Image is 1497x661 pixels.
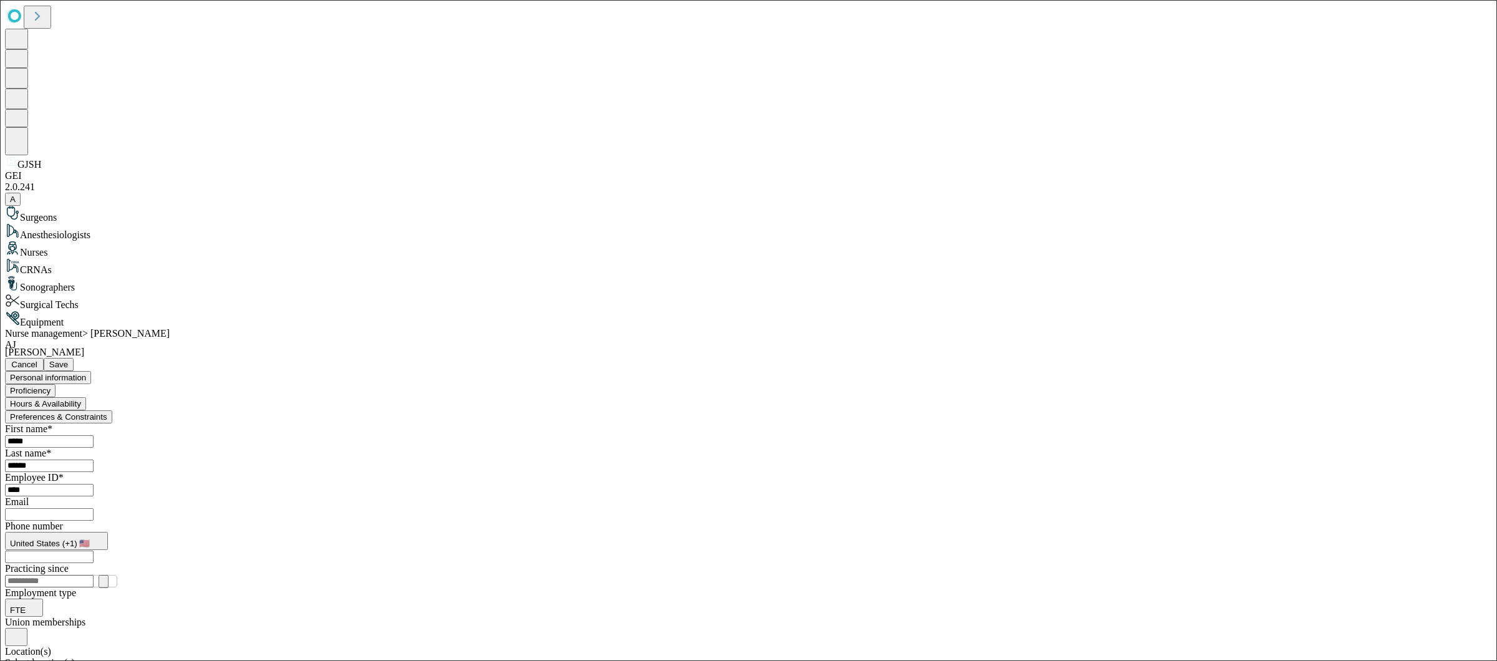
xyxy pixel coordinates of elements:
[5,521,63,531] span: Phone number
[5,358,44,371] button: Cancel
[5,181,1492,193] div: 2.0.241
[5,339,16,350] span: AJ
[5,587,76,598] span: Employment type
[5,241,1492,258] div: Nurses
[5,371,91,384] button: Personal information
[82,328,170,339] span: > [PERSON_NAME]
[5,311,1492,328] div: Equipment
[5,206,1492,223] div: Surgeons
[99,575,109,588] button: Choose date
[5,223,1492,241] div: Anesthesiologists
[5,293,1492,311] div: Surgical Techs
[5,617,85,627] span: Union memberships
[5,599,43,617] button: FTE
[49,360,68,369] span: Save
[44,358,74,371] button: Save
[5,646,51,657] span: Location(s)
[5,328,82,339] span: Nurse management
[5,193,21,206] button: A
[5,397,86,410] button: Hours & Availability
[5,472,64,483] span: Employee ID*
[5,423,52,434] span: First name*
[5,563,1492,574] div: Practicing since
[5,347,84,357] span: [PERSON_NAME]
[10,606,26,615] span: FTE
[5,276,1492,293] div: Sonographers
[17,159,41,170] span: GJSH
[5,170,1492,181] div: GEI
[5,384,56,397] button: Proficiency
[5,258,1492,276] div: CRNAs
[11,360,37,369] span: Cancel
[5,410,112,423] button: Preferences & Constraints
[10,539,90,548] span: United States (+1) 🇺🇸
[10,195,16,204] span: A
[5,496,29,507] span: Email
[5,532,108,550] button: United States (+1) 🇺🇸
[5,448,51,458] span: Last name*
